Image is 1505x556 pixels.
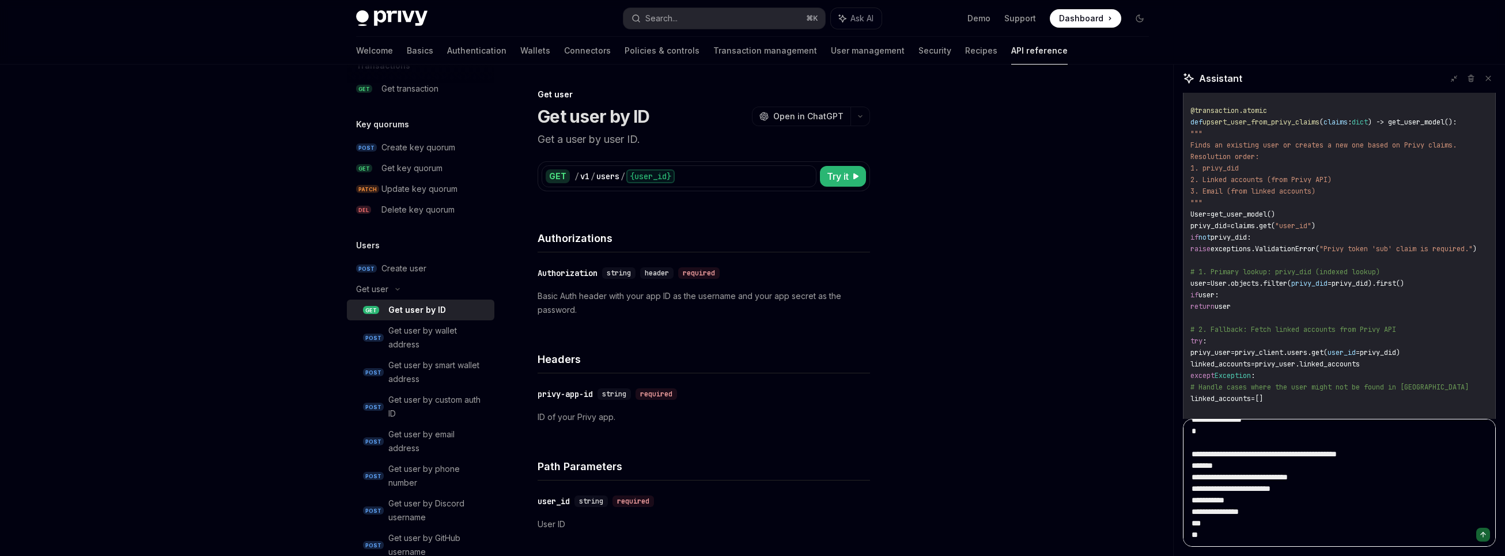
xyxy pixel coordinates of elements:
[538,517,870,531] p: User ID
[363,506,384,515] span: POST
[1215,371,1251,380] span: Exception
[347,300,494,320] a: GETGet user by ID
[1011,37,1068,65] a: API reference
[347,158,494,179] a: GETGet key quorum
[546,169,570,183] div: GET
[347,258,494,279] a: POSTCreate user
[356,10,428,27] img: dark logo
[1190,383,1469,392] span: # Handle cases where the user might not be found in [GEOGRAPHIC_DATA]
[1190,290,1198,300] span: if
[1368,118,1457,127] span: ) -> get_user_model():
[1251,360,1255,369] span: =
[538,89,870,100] div: Get user
[1227,221,1231,230] span: =
[1190,244,1211,254] span: raise
[1199,71,1242,85] span: Assistant
[1319,244,1473,254] span: "Privy token 'sub' claim is required."
[645,268,669,278] span: header
[1255,394,1263,403] span: []
[1190,325,1396,334] span: # 2. Fallback: Fetch linked accounts from Privy API
[1275,221,1311,230] span: "user_id"
[607,268,631,278] span: string
[1348,118,1352,127] span: :
[381,203,455,217] div: Delete key quorum
[388,393,487,421] div: Get user by custom auth ID
[831,8,882,29] button: Ask AI
[612,496,654,507] div: required
[363,306,379,315] span: GET
[1190,336,1203,346] span: try
[1476,528,1490,542] button: Send message
[1215,302,1231,311] span: user
[1190,210,1207,219] span: User
[1190,360,1251,369] span: linked_accounts
[602,389,626,399] span: string
[713,37,817,65] a: Transaction management
[347,320,494,355] a: POSTGet user by wallet address
[1235,348,1328,357] span: privy_client.users.get(
[1356,348,1360,357] span: =
[347,424,494,459] a: POSTGet user by email address
[347,199,494,220] a: DELDelete key quorum
[388,324,487,351] div: Get user by wallet address
[1059,13,1103,24] span: Dashboard
[1207,279,1211,288] span: =
[388,303,446,317] div: Get user by ID
[356,239,380,252] h5: Users
[363,472,384,481] span: POST
[1247,417,1251,426] span: =
[1190,302,1215,311] span: return
[1231,348,1235,357] span: =
[967,13,990,24] a: Demo
[1004,13,1036,24] a: Support
[356,85,372,93] span: GET
[831,37,905,65] a: User management
[388,428,487,455] div: Get user by email address
[1190,141,1457,150] span: Finds an existing user or creates a new one based on Privy claims.
[626,169,675,183] div: {user_id}
[356,143,377,152] span: POST
[1198,290,1219,300] span: user:
[752,107,850,126] button: Open in ChatGPT
[347,389,494,424] a: POSTGet user by custom auth ID
[388,358,487,386] div: Get user by smart wallet address
[356,206,371,214] span: DEL
[347,355,494,389] a: POSTGet user by smart wallet address
[1328,348,1356,357] span: user_id
[356,37,393,65] a: Welcome
[1190,394,1251,403] span: linked_accounts
[1190,233,1198,242] span: if
[579,497,603,506] span: string
[538,131,870,147] p: Get a user by user ID.
[538,410,870,424] p: ID of your Privy app.
[591,171,595,182] div: /
[1211,233,1251,242] span: privy_did:
[1291,279,1328,288] span: privy_did
[1231,221,1275,230] span: claims.get(
[596,171,619,182] div: users
[574,171,579,182] div: /
[363,541,384,550] span: POST
[1324,118,1348,127] span: claims
[356,282,388,296] div: Get user
[388,462,487,490] div: Get user by phone number
[1050,9,1121,28] a: Dashboard
[447,37,506,65] a: Authentication
[773,111,844,122] span: Open in ChatGPT
[621,171,625,182] div: /
[356,164,372,173] span: GET
[1203,336,1207,346] span: :
[363,437,384,446] span: POST
[827,169,849,183] span: Try it
[1190,118,1203,127] span: def
[1311,221,1315,230] span: )
[1319,118,1324,127] span: (
[381,141,455,154] div: Create key quorum
[520,37,550,65] a: Wallets
[538,459,870,474] h4: Path Parameters
[1190,348,1231,357] span: privy_user
[918,37,951,65] a: Security
[564,37,611,65] a: Connectors
[538,351,870,367] h4: Headers
[363,368,384,377] span: POST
